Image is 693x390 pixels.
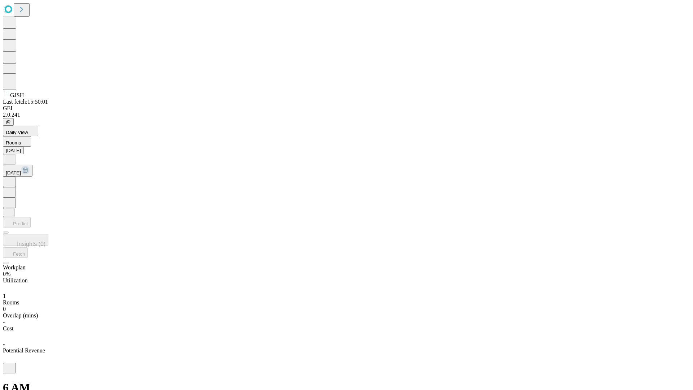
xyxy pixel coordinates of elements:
button: Predict [3,217,31,227]
span: [DATE] [6,170,21,175]
span: Utilization [3,277,27,283]
button: Daily View [3,126,38,136]
button: [DATE] [3,147,24,154]
button: Rooms [3,136,31,147]
button: Fetch [3,247,28,258]
div: 2.0.241 [3,112,690,118]
button: Insights (0) [3,234,48,246]
span: Potential Revenue [3,347,45,354]
span: Last fetch: 15:50:01 [3,99,48,105]
span: Insights (0) [17,241,45,247]
span: 1 [3,293,6,299]
span: Daily View [6,130,28,135]
button: [DATE] [3,165,32,177]
span: Rooms [3,299,19,305]
span: Workplan [3,264,26,270]
span: @ [6,119,11,125]
span: 0% [3,271,10,277]
span: Cost [3,325,13,331]
span: - [3,319,5,325]
span: GJSH [10,92,24,98]
span: - [3,341,5,347]
span: 0 [3,306,6,312]
div: GEI [3,105,690,112]
span: Overlap (mins) [3,312,38,318]
span: Rooms [6,140,21,146]
button: @ [3,118,14,126]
